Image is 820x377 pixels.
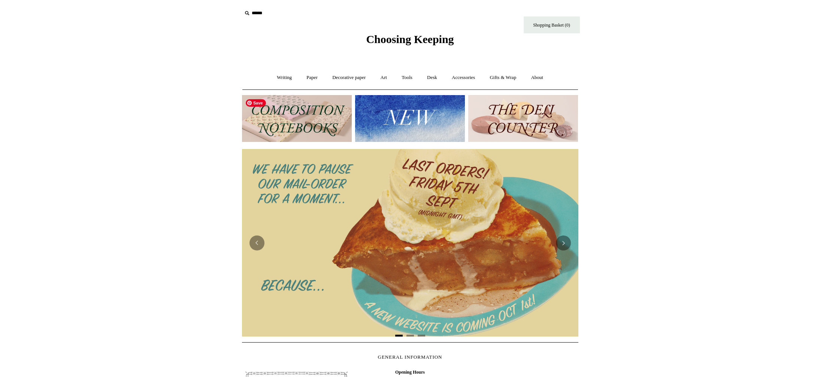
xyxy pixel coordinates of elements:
[355,95,465,142] img: New.jpg__PID:f73bdf93-380a-4a35-bcfe-7823039498e1
[524,68,550,88] a: About
[395,68,419,88] a: Tools
[374,68,394,88] a: Art
[556,235,571,250] button: Next
[249,235,264,250] button: Previous
[418,335,425,337] button: Page 3
[395,335,403,337] button: Page 1
[366,39,454,44] a: Choosing Keeping
[395,370,425,375] b: Opening Hours
[468,95,578,142] img: The Deli Counter
[270,68,299,88] a: Writing
[366,33,454,45] span: Choosing Keeping
[326,68,372,88] a: Decorative paper
[524,16,580,33] a: Shopping Basket (0)
[406,335,414,337] button: Page 2
[242,95,352,142] img: 202302 Composition ledgers.jpg__PID:69722ee6-fa44-49dd-a067-31375e5d54ec
[378,354,442,360] span: GENERAL INFORMATION
[445,68,482,88] a: Accessories
[420,68,444,88] a: Desk
[246,99,266,107] span: Save
[483,68,523,88] a: Gifts & Wrap
[300,68,324,88] a: Paper
[242,149,578,336] img: 2025 New Website coming soon.png__PID:95e867f5-3b87-426e-97a5-a534fe0a3431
